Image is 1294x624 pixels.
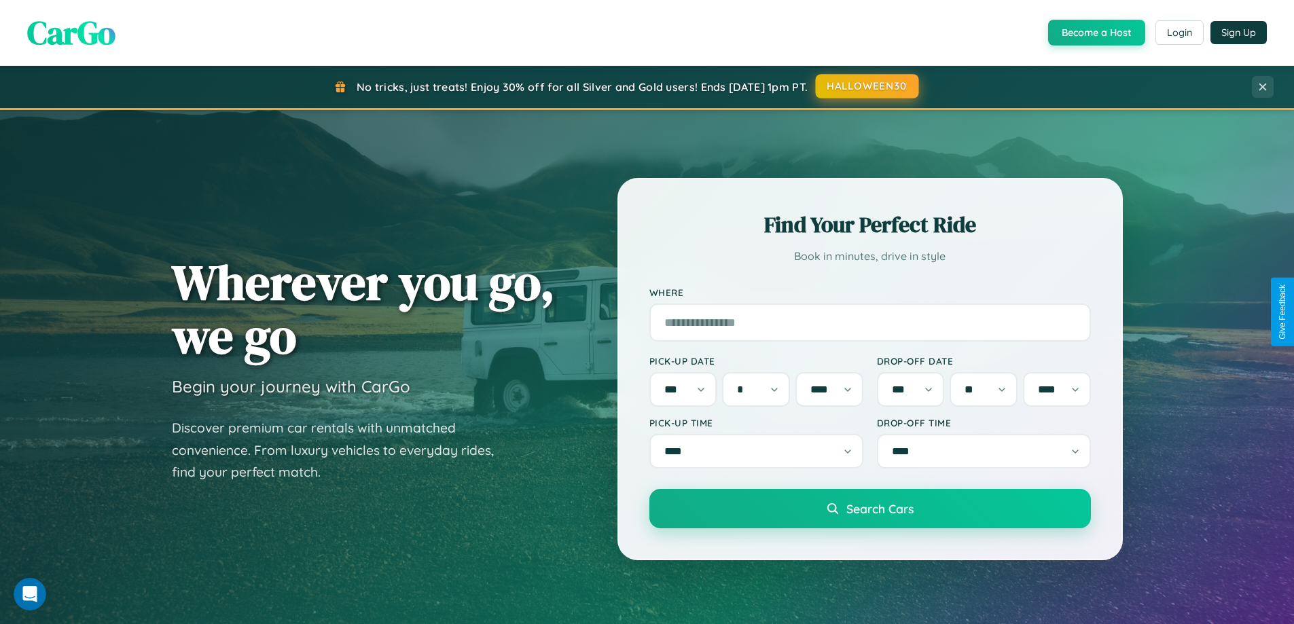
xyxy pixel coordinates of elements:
[649,287,1091,298] label: Where
[877,417,1091,428] label: Drop-off Time
[27,10,115,55] span: CarGo
[649,210,1091,240] h2: Find Your Perfect Ride
[649,246,1091,266] p: Book in minutes, drive in style
[816,74,919,98] button: HALLOWEEN30
[357,80,808,94] span: No tricks, just treats! Enjoy 30% off for all Silver and Gold users! Ends [DATE] 1pm PT.
[1048,20,1145,45] button: Become a Host
[172,417,511,483] p: Discover premium car rentals with unmatched convenience. From luxury vehicles to everyday rides, ...
[1155,20,1204,45] button: Login
[649,355,863,367] label: Pick-up Date
[14,578,46,610] iframe: Intercom live chat
[1278,285,1287,339] div: Give Feedback
[649,489,1091,528] button: Search Cars
[172,255,555,363] h1: Wherever you go, we go
[172,376,410,397] h3: Begin your journey with CarGo
[649,417,863,428] label: Pick-up Time
[1210,21,1267,44] button: Sign Up
[877,355,1091,367] label: Drop-off Date
[846,501,914,516] span: Search Cars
